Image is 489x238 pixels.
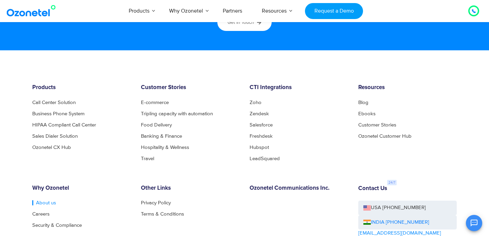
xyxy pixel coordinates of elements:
h6: Ozonetel Communications Inc. [250,185,348,192]
a: [EMAIL_ADDRESS][DOMAIN_NAME] [358,230,441,237]
a: Tripling capacity with automation [141,111,213,116]
a: Zoho [250,100,261,105]
a: Privacy Policy [141,200,171,205]
h6: Products [32,84,131,91]
a: HIPAA Compliant Call Center [32,122,96,128]
a: Travel [141,156,154,161]
a: Hubspot [250,145,269,150]
a: Ebooks [358,111,376,116]
a: Freshdesk [250,134,273,139]
a: Business Phone System [32,111,85,116]
a: Careers [32,211,50,217]
a: Request a Demo [305,3,363,19]
a: LeadSquared [250,156,280,161]
a: Zendesk [250,111,269,116]
a: Terms & Conditions [141,211,184,217]
button: Open chat [466,215,482,231]
a: Food Delivery [141,122,172,128]
a: Banking & Finance [141,134,182,139]
a: Customer Stories [358,122,396,128]
span: Get in touch [228,19,254,25]
h6: Contact Us [358,185,387,192]
a: Blog [358,100,368,105]
h6: Other Links [141,185,239,192]
a: Salesforce [250,122,273,128]
a: Call Center Solution [32,100,76,105]
a: Sales Dialer Solution [32,134,78,139]
a: Ozonetel CX Hub [32,145,71,150]
a: Get in touch [217,14,272,31]
a: Security & Compliance [32,223,82,228]
a: Hospitality & Wellness [141,145,189,150]
h6: Why Ozonetel [32,185,131,192]
h6: Customer Stories [141,84,239,91]
a: USA [PHONE_NUMBER] [358,201,457,215]
a: About us [32,200,56,205]
img: us-flag.png [363,205,371,210]
h6: CTI Integrations [250,84,348,91]
h6: Resources [358,84,457,91]
a: Ozonetel Customer Hub [358,134,412,139]
a: E-commerce [141,100,169,105]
